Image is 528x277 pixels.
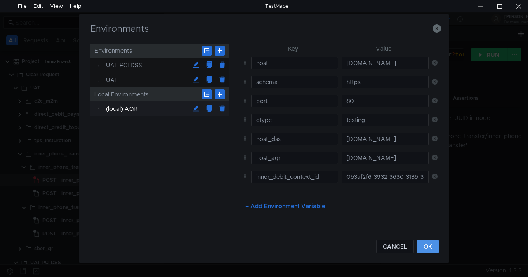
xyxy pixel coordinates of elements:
[90,87,229,101] div: Local Environments
[248,44,338,54] th: Key
[89,24,439,34] h3: Environments
[106,58,189,73] div: UAT PCI DSS
[106,73,189,87] div: UAT
[90,44,229,58] div: Environments
[106,101,189,116] div: (local) AQR
[338,44,429,54] th: Value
